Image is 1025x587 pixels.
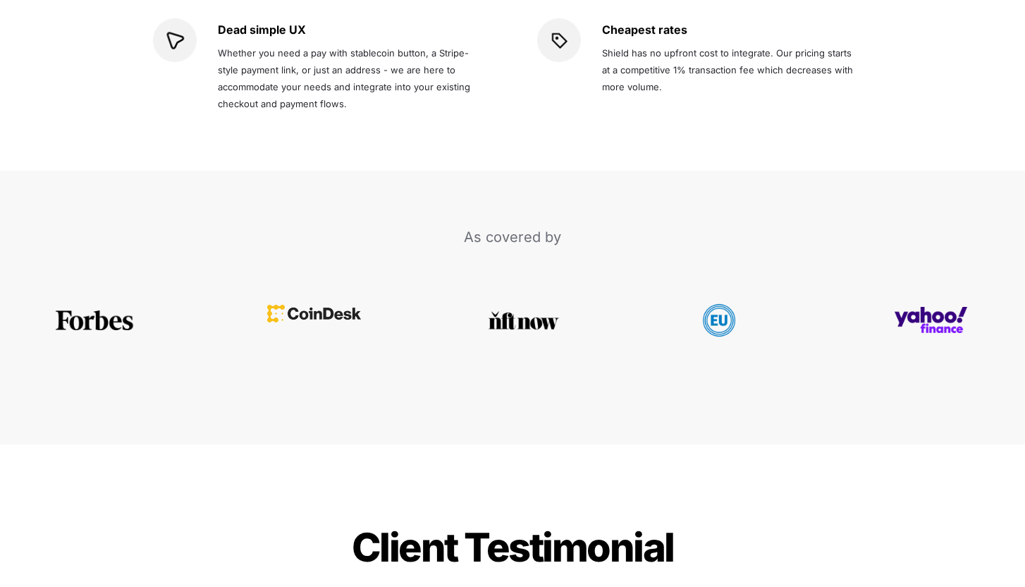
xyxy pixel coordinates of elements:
[602,23,687,37] strong: Cheapest rates
[352,524,674,571] span: Client Testimonial
[218,23,306,37] strong: Dead simple UX
[602,47,856,92] span: Shield has no upfront cost to integrate. Our pricing starts at a competitive 1% transaction fee w...
[464,229,561,246] span: As covered by
[218,47,473,109] span: Whether you need a pay with stablecoin button, a Stripe-style payment link, or just an address - ...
